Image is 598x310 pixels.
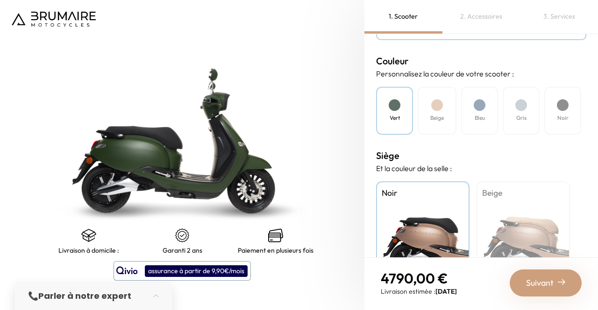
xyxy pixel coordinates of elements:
[475,114,485,122] h4: Bleu
[376,149,586,163] h3: Siège
[482,187,564,199] h4: Beige
[381,270,457,287] p: 4790,00 €
[382,187,464,199] h4: Noir
[114,261,251,281] button: assurance à partir de 9,90€/mois
[376,54,586,68] h3: Couleur
[376,163,586,174] p: Et la couleur de la selle :
[58,247,119,254] p: Livraison à domicile :
[12,12,96,27] img: Logo de Brumaire
[81,228,96,243] img: shipping.png
[268,228,283,243] img: credit-cards.png
[435,287,457,296] span: [DATE]
[516,114,527,122] h4: Gris
[376,68,586,79] p: Personnalisez la couleur de votre scooter :
[163,247,202,254] p: Garanti 2 ans
[390,114,400,122] h4: Vert
[430,114,444,122] h4: Beige
[116,265,138,276] img: logo qivio
[238,247,313,254] p: Paiement en plusieurs fois
[557,114,569,122] h4: Noir
[175,228,190,243] img: certificat-de-garantie.png
[145,265,248,277] div: assurance à partir de 9,90€/mois
[526,276,554,289] span: Suivant
[558,278,565,286] img: right-arrow-2.png
[381,287,457,296] p: Livraison estimée :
